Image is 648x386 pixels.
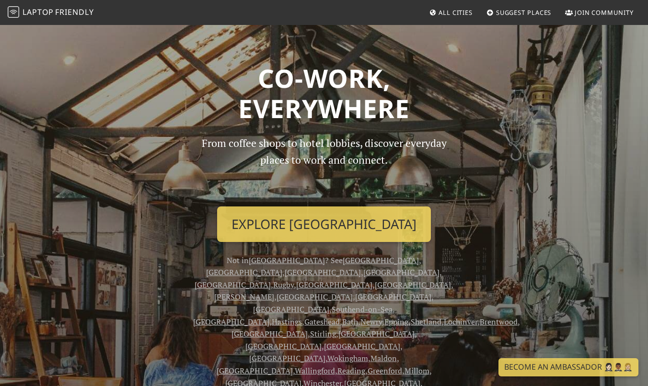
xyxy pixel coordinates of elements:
[480,316,518,327] a: Brentwood
[324,341,400,351] a: [GEOGRAPHIC_DATA]
[193,316,269,327] a: [GEOGRAPHIC_DATA]
[55,7,93,17] span: Friendly
[277,291,353,302] a: [GEOGRAPHIC_DATA]
[343,255,419,265] a: [GEOGRAPHIC_DATA]
[23,7,54,17] span: Laptop
[355,291,431,302] a: [GEOGRAPHIC_DATA]
[405,365,429,376] a: Millom
[310,328,336,339] a: Stirling
[245,341,322,351] a: [GEOGRAPHIC_DATA]
[8,4,94,21] a: LaptopFriendly LaptopFriendly
[195,279,271,290] a: [GEOGRAPHIC_DATA]
[425,4,476,21] a: All Cities
[375,279,451,290] a: [GEOGRAPHIC_DATA]
[411,316,441,327] a: Shetland
[296,279,372,290] a: [GEOGRAPHIC_DATA]
[384,316,408,327] a: Epping
[332,304,393,314] a: Southend-on-Sea
[561,4,637,21] a: Join Community
[285,267,361,277] a: [GEOGRAPHIC_DATA]
[272,316,302,327] a: Hastings
[214,291,274,302] a: [PERSON_NAME]
[327,353,368,363] a: Wokingham
[337,365,365,376] a: Reading
[368,365,402,376] a: Greenford
[342,316,358,327] a: Bath
[57,63,591,124] h1: Co-work, Everywhere
[363,267,440,277] a: [GEOGRAPHIC_DATA]
[231,328,308,339] a: [GEOGRAPHIC_DATA]
[304,316,340,327] a: Gateshead
[217,365,293,376] a: [GEOGRAPHIC_DATA]
[8,6,19,18] img: LaptopFriendly
[439,8,473,17] span: All Cities
[206,267,282,277] a: [GEOGRAPHIC_DATA]
[249,255,325,265] a: [GEOGRAPHIC_DATA]
[295,365,335,376] a: Wallingford
[496,8,552,17] span: Suggest Places
[273,279,294,290] a: Rugby
[444,316,477,327] a: Lochinver
[193,135,455,199] p: From coffee shops to hotel lobbies, discover everyday places to work and connect.
[217,206,431,242] a: Explore [GEOGRAPHIC_DATA]
[370,353,397,363] a: Maldon
[483,4,555,21] a: Suggest Places
[253,304,329,314] a: [GEOGRAPHIC_DATA]
[575,8,634,17] span: Join Community
[338,328,415,339] a: [GEOGRAPHIC_DATA]
[360,316,382,327] a: Newry
[498,358,638,376] a: Become an Ambassador 🤵🏻‍♀️🤵🏾‍♂️🤵🏼‍♀️
[249,353,325,363] a: [GEOGRAPHIC_DATA]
